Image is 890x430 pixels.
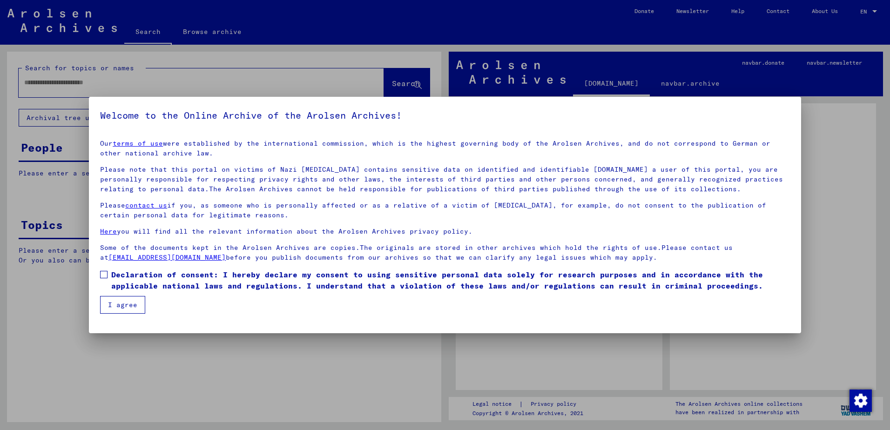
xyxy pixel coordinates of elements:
a: [EMAIL_ADDRESS][DOMAIN_NAME] [108,253,226,262]
p: Please note that this portal on victims of Nazi [MEDICAL_DATA] contains sensitive data on identif... [100,165,790,194]
span: Declaration of consent: I hereby declare my consent to using sensitive personal data solely for r... [111,269,790,291]
div: Change consent [849,389,871,411]
a: Here [100,227,117,235]
p: you will find all the relevant information about the Arolsen Archives privacy policy. [100,227,790,236]
a: contact us [125,201,167,209]
p: Some of the documents kept in the Arolsen Archives are copies.The originals are stored in other a... [100,243,790,262]
p: Our were established by the international commission, which is the highest governing body of the ... [100,139,790,158]
img: Change consent [850,390,872,412]
h5: Welcome to the Online Archive of the Arolsen Archives! [100,108,790,123]
p: Please if you, as someone who is personally affected or as a relative of a victim of [MEDICAL_DAT... [100,201,790,220]
button: I agree [100,296,145,314]
a: terms of use [113,139,163,148]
